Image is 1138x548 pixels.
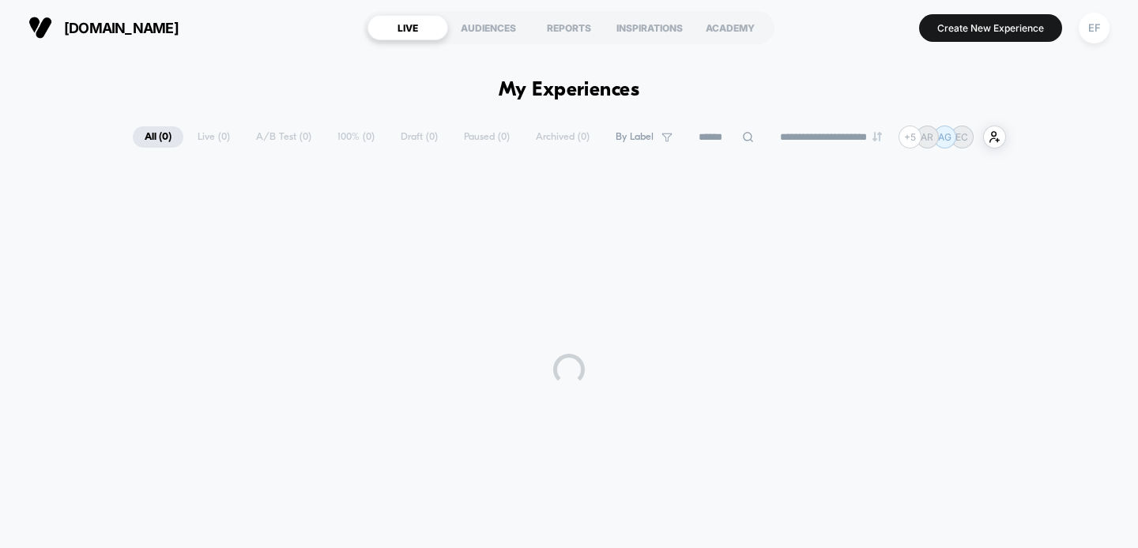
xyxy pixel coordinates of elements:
[499,79,640,102] h1: My Experiences
[1079,13,1110,43] div: EF
[28,16,52,39] img: Visually logo
[24,15,183,40] button: [DOMAIN_NAME]
[919,14,1062,42] button: Create New Experience
[609,15,690,40] div: INSPIRATIONS
[616,131,654,143] span: By Label
[64,20,179,36] span: [DOMAIN_NAME]
[899,126,921,148] div: + 5
[133,126,183,148] span: All ( 0 )
[955,131,968,143] p: EC
[938,131,951,143] p: AG
[872,132,882,141] img: end
[690,15,771,40] div: ACADEMY
[448,15,529,40] div: AUDIENCES
[529,15,609,40] div: REPORTS
[921,131,933,143] p: AR
[1074,12,1114,44] button: EF
[367,15,448,40] div: LIVE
